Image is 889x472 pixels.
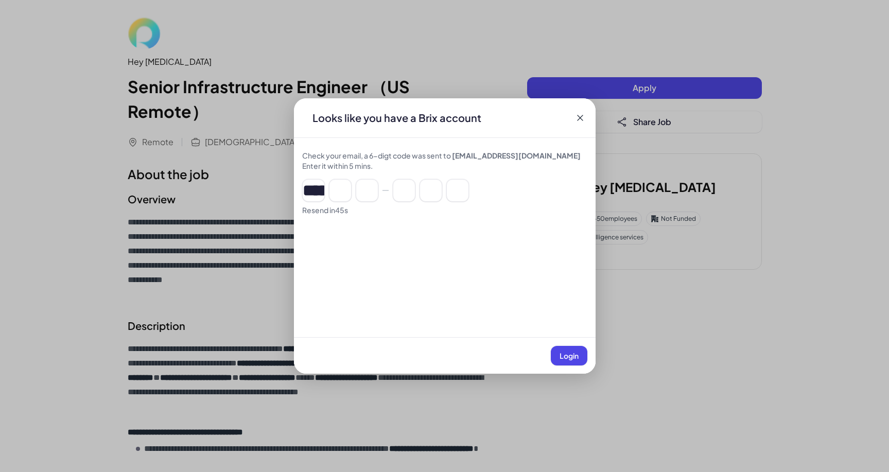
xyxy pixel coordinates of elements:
[560,351,579,360] span: Login
[551,346,587,365] button: Login
[302,205,587,215] div: Resend in 45 s
[302,150,587,171] div: Check your email, a 6-digt code was sent to Enter it within 5 mins.
[304,111,490,125] div: Looks like you have a Brix account
[452,151,581,160] span: [EMAIL_ADDRESS][DOMAIN_NAME]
